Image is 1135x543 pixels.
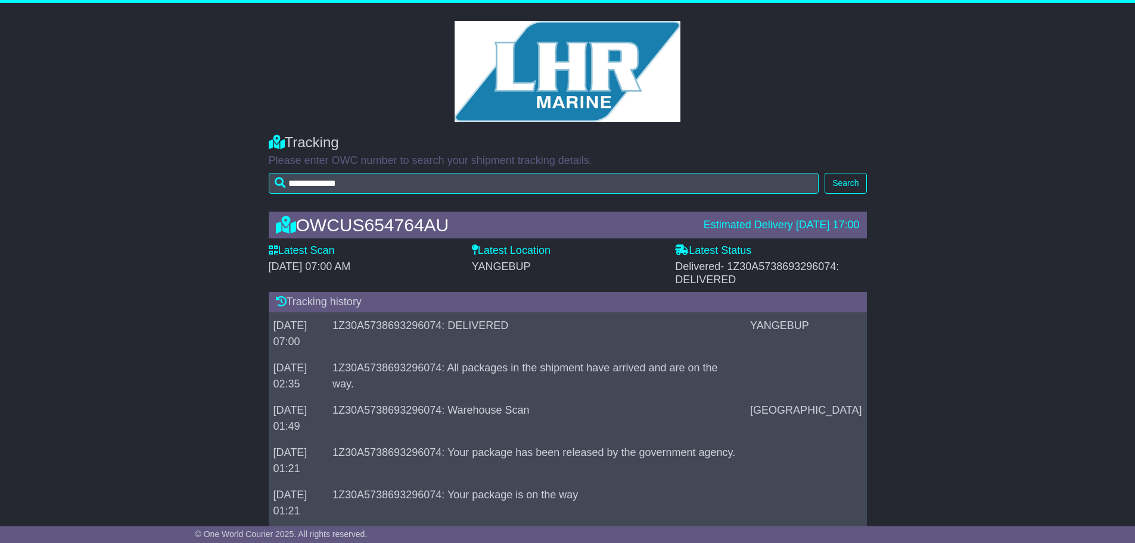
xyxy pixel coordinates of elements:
td: 1Z30A5738693296074: All packages in the shipment have arrived and are on the way. [328,355,745,397]
span: Delivered [675,260,839,286]
td: 1Z30A5738693296074: DELIVERED [328,312,745,355]
td: YANGEBUP [745,312,866,355]
td: [DATE] 01:21 [269,439,328,482]
div: Tracking [269,134,867,151]
td: 1Z30A5738693296074: Warehouse Scan [328,397,745,439]
label: Latest Scan [269,244,335,257]
div: Estimated Delivery [DATE] 17:00 [704,219,860,232]
div: OWCUS654764AU [270,215,698,235]
td: 1Z30A5738693296074: Your package is on the way [328,482,745,524]
div: Tracking history [269,292,867,312]
button: Search [825,173,866,194]
span: [DATE] 07:00 AM [269,260,351,272]
span: - 1Z30A5738693296074: DELIVERED [675,260,839,286]
td: [GEOGRAPHIC_DATA] [745,397,866,439]
td: 1Z30A5738693296074: Your package has been released by the government agency. [328,439,745,482]
span: © One World Courier 2025. All rights reserved. [195,529,368,539]
td: [DATE] 01:21 [269,482,328,524]
td: [DATE] 07:00 [269,312,328,355]
p: Please enter OWC number to search your shipment tracking details. [269,154,867,167]
td: [DATE] 02:35 [269,355,328,397]
label: Latest Location [472,244,551,257]
td: [DATE] 01:49 [269,397,328,439]
label: Latest Status [675,244,751,257]
span: YANGEBUP [472,260,531,272]
img: GetCustomerLogo [455,21,681,122]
